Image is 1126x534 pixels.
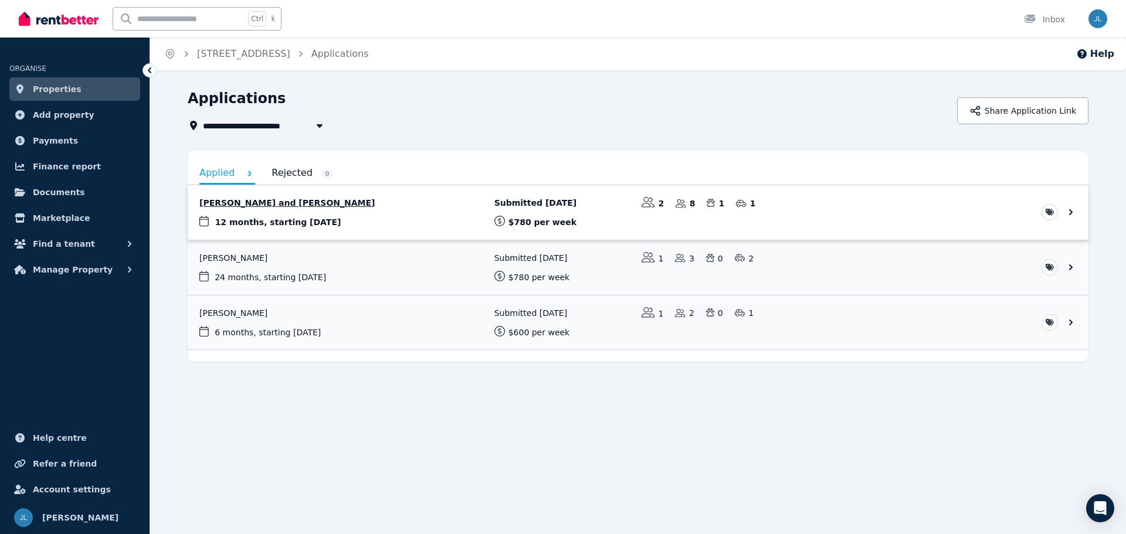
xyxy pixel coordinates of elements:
span: ORGANISE [9,64,46,73]
a: View application: Rebecca Fearon [188,295,1088,350]
span: Marketplace [33,211,90,225]
span: [PERSON_NAME] [42,511,118,525]
div: Open Intercom Messenger [1086,494,1114,522]
span: Refer a friend [33,457,97,471]
img: Jacqueline Larratt [1088,9,1107,28]
h1: Applications [188,89,286,108]
a: Finance report [9,155,140,178]
button: Manage Property [9,258,140,281]
span: Help centre [33,431,87,445]
span: Finance report [33,159,101,174]
a: Account settings [9,478,140,501]
span: Ctrl [248,11,266,26]
a: Applied [199,163,255,185]
a: Add property [9,103,140,127]
a: Help centre [9,426,140,450]
a: [STREET_ADDRESS] [197,48,290,59]
button: Find a tenant [9,232,140,256]
span: Add property [33,108,94,122]
span: k [271,14,275,23]
a: View application: Justin Baird [188,240,1088,295]
nav: Breadcrumb [150,38,382,70]
a: Documents [9,181,140,204]
a: Applications [311,48,369,59]
span: Find a tenant [33,237,95,251]
a: Payments [9,129,140,152]
span: Account settings [33,482,111,496]
span: Properties [33,82,82,96]
a: Marketplace [9,206,140,230]
button: Share Application Link [957,97,1088,124]
a: Rejected [272,163,333,183]
img: Jacqueline Larratt [14,508,33,527]
span: Manage Property [33,263,113,277]
img: RentBetter [19,10,99,28]
span: 3 [243,169,255,178]
span: Payments [33,134,78,148]
span: Documents [33,185,85,199]
a: View application: Gabrielle Shepherd and Sean Towney [188,185,1088,240]
a: Refer a friend [9,452,140,475]
div: Inbox [1024,13,1065,25]
a: Properties [9,77,140,101]
span: 0 [321,169,333,178]
button: Help [1076,47,1114,61]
